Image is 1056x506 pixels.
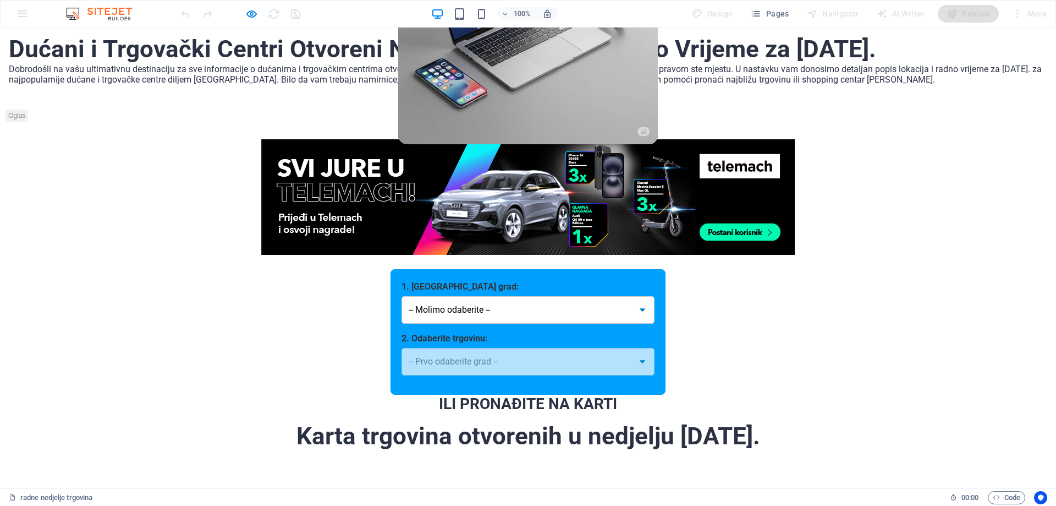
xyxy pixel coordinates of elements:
[514,7,531,20] h6: 100%
[969,493,971,502] span: :
[988,491,1025,504] button: Code
[961,491,978,504] span: 00 00
[750,8,789,19] span: Pages
[542,9,552,19] i: On resize automatically adjust zoom level to fit chosen device.
[993,491,1020,504] span: Code
[497,7,536,20] button: 100%
[746,5,793,23] button: Pages
[950,491,979,504] h6: Session time
[63,7,146,20] img: Editor Logo
[439,367,617,385] strong: ILI PRONAĐITE NA KARTI
[687,5,738,23] div: Design (Ctrl+Alt+Y)
[9,394,1047,423] h2: Karta trgovina otvorenih u nedjelju [DATE].
[9,491,92,504] a: Click to cancel selection. Double-click to open Pages
[1034,491,1047,504] button: Usercentrics
[9,7,1047,36] h2: Dućani i Trgovački Centri Otvoreni Nedjeljom - Karta i Radno Vrijeme za [DATE].
[9,36,1047,57] p: Dobrodošli na vašu ultimativnu destinaciju za sve informacije o dućanima i trgovačkim centrima ot...
[5,99,1050,112] div: Oglas
[402,304,654,318] label: 2. Odaberite trgovinu:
